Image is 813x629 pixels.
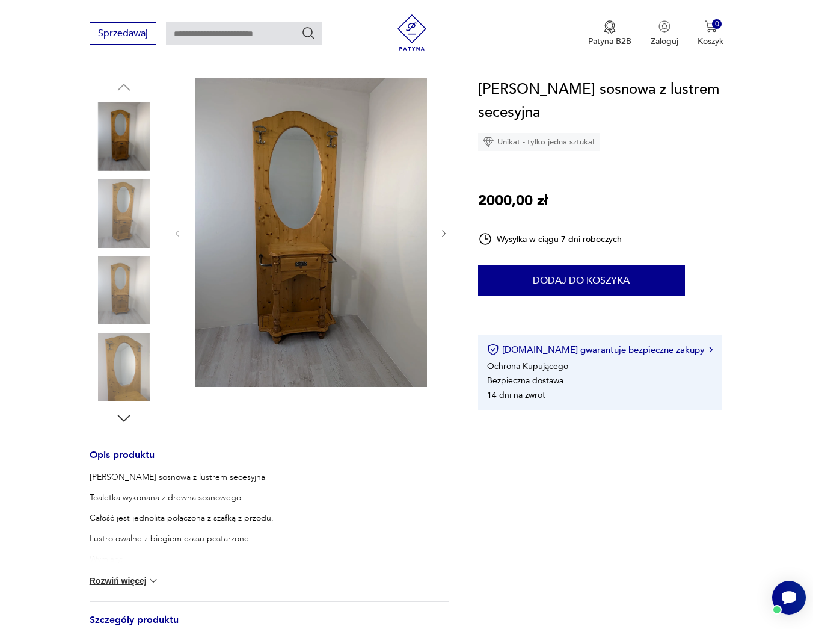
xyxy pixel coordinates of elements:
[588,20,631,47] a: Ikona medaluPatyna B2B
[301,26,316,40] button: Szukaj
[487,361,568,372] li: Ochrona Kupującego
[588,20,631,47] button: Patyna B2B
[588,36,631,47] p: Patyna B2B
[651,20,678,47] button: Zaloguj
[698,36,723,47] p: Koszyk
[90,471,371,483] p: [PERSON_NAME] sosnowa z lustrem secesyjna
[651,36,678,47] p: Zaloguj
[90,451,449,471] h3: Opis produktu
[90,256,158,324] img: Zdjęcie produktu Toaletka sosnowa z lustrem secesyjna
[478,78,732,124] h1: [PERSON_NAME] sosnowa z lustrem secesyjna
[712,19,722,29] div: 0
[705,20,717,33] img: Ikona koszyka
[147,575,159,587] img: chevron down
[90,333,158,401] img: Zdjęcie produktu Toaletka sosnowa z lustrem secesyjna
[487,344,499,356] img: Ikona certyfikatu
[709,347,713,353] img: Ikona strzałki w prawo
[90,553,371,565] p: Wymiary:
[487,375,563,386] li: Bezpieczna dostawa
[90,179,158,248] img: Zdjęcie produktu Toaletka sosnowa z lustrem secesyjna
[483,137,494,147] img: Ikona diamentu
[90,533,371,545] p: Lustro owalne z biegiem czasu postarzone.
[195,78,427,387] img: Zdjęcie produktu Toaletka sosnowa z lustrem secesyjna
[478,190,548,212] p: 2000,00 zł
[90,575,159,587] button: Rozwiń więcej
[772,581,806,615] iframe: Smartsupp widget button
[478,133,600,151] div: Unikat - tylko jedna sztuka!
[478,265,685,296] button: Dodaj do koszyka
[90,30,156,39] a: Sprzedawaj
[90,22,156,45] button: Sprzedawaj
[478,232,622,246] div: Wysyłka w ciągu 7 dni roboczych
[487,344,713,356] button: [DOMAIN_NAME] gwarantuje bezpieczne zakupy
[487,389,545,401] li: 14 dni na zwrot
[604,20,616,34] img: Ikona medalu
[698,20,723,47] button: 0Koszyk
[90,102,158,171] img: Zdjęcie produktu Toaletka sosnowa z lustrem secesyjna
[394,14,430,51] img: Patyna - sklep z meblami i dekoracjami vintage
[658,20,670,33] img: Ikonka użytkownika
[90,512,371,524] p: Całość jest jednolita połączona z szafką z przodu.
[90,492,371,504] p: Toaletka wykonana z drewna sosnowego.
